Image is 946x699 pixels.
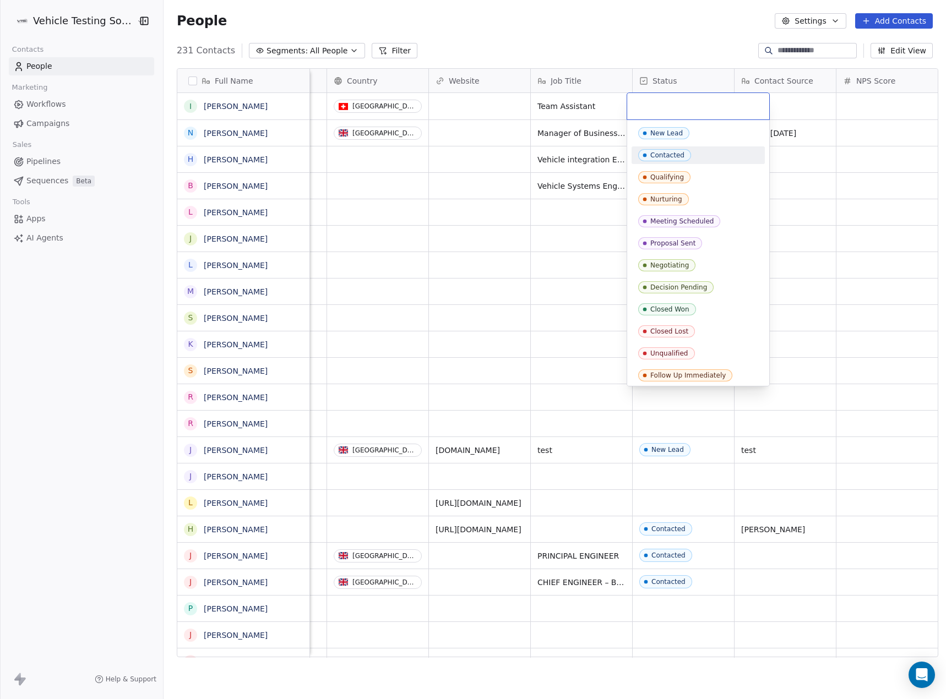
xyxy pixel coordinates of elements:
[650,217,714,225] div: Meeting Scheduled
[632,124,765,450] div: Suggestions
[650,327,688,335] div: Closed Lost
[650,129,683,137] div: New Lead
[650,349,688,357] div: Unqualified
[650,283,707,291] div: Decision Pending
[650,372,726,379] div: Follow Up Immediately
[650,239,695,247] div: Proposal Sent
[650,151,684,159] div: Contacted
[650,195,682,203] div: Nurturing
[650,173,684,181] div: Qualifying
[650,261,689,269] div: Negotiating
[650,305,689,313] div: Closed Won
